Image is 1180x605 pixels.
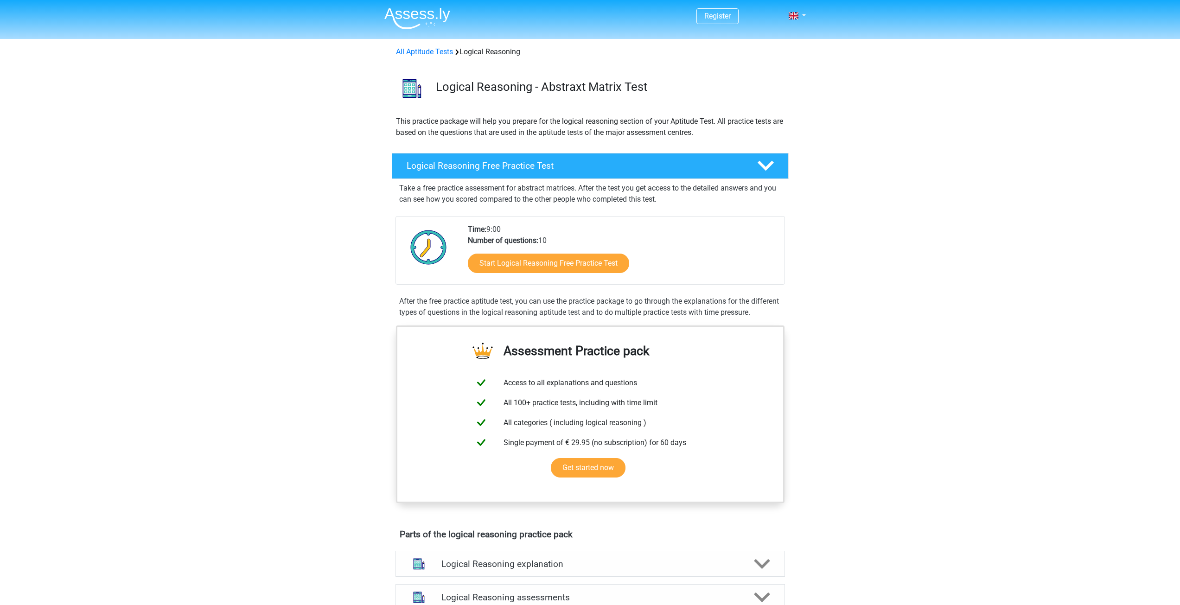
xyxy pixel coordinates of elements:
[405,224,452,270] img: Clock
[468,254,629,273] a: Start Logical Reasoning Free Practice Test
[396,116,785,138] p: This practice package will help you prepare for the logical reasoning section of your Aptitude Te...
[441,559,739,569] h4: Logical Reasoning explanation
[461,224,784,284] div: 9:00 10
[468,236,538,245] b: Number of questions:
[400,529,781,540] h4: Parts of the logical reasoning practice pack
[436,80,781,94] h3: Logical Reasoning - Abstraxt Matrix Test
[384,7,450,29] img: Assessly
[407,160,742,171] h4: Logical Reasoning Free Practice Test
[704,12,731,20] a: Register
[441,592,739,603] h4: Logical Reasoning assessments
[551,458,625,478] a: Get started now
[407,552,431,576] img: logical reasoning explanations
[392,551,789,577] a: explanations Logical Reasoning explanation
[468,225,486,234] b: Time:
[392,46,788,57] div: Logical Reasoning
[392,69,432,108] img: logical reasoning
[396,47,453,56] a: All Aptitude Tests
[388,153,792,179] a: Logical Reasoning Free Practice Test
[399,183,781,205] p: Take a free practice assessment for abstract matrices. After the test you get access to the detai...
[395,296,785,318] div: After the free practice aptitude test, you can use the practice package to go through the explana...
